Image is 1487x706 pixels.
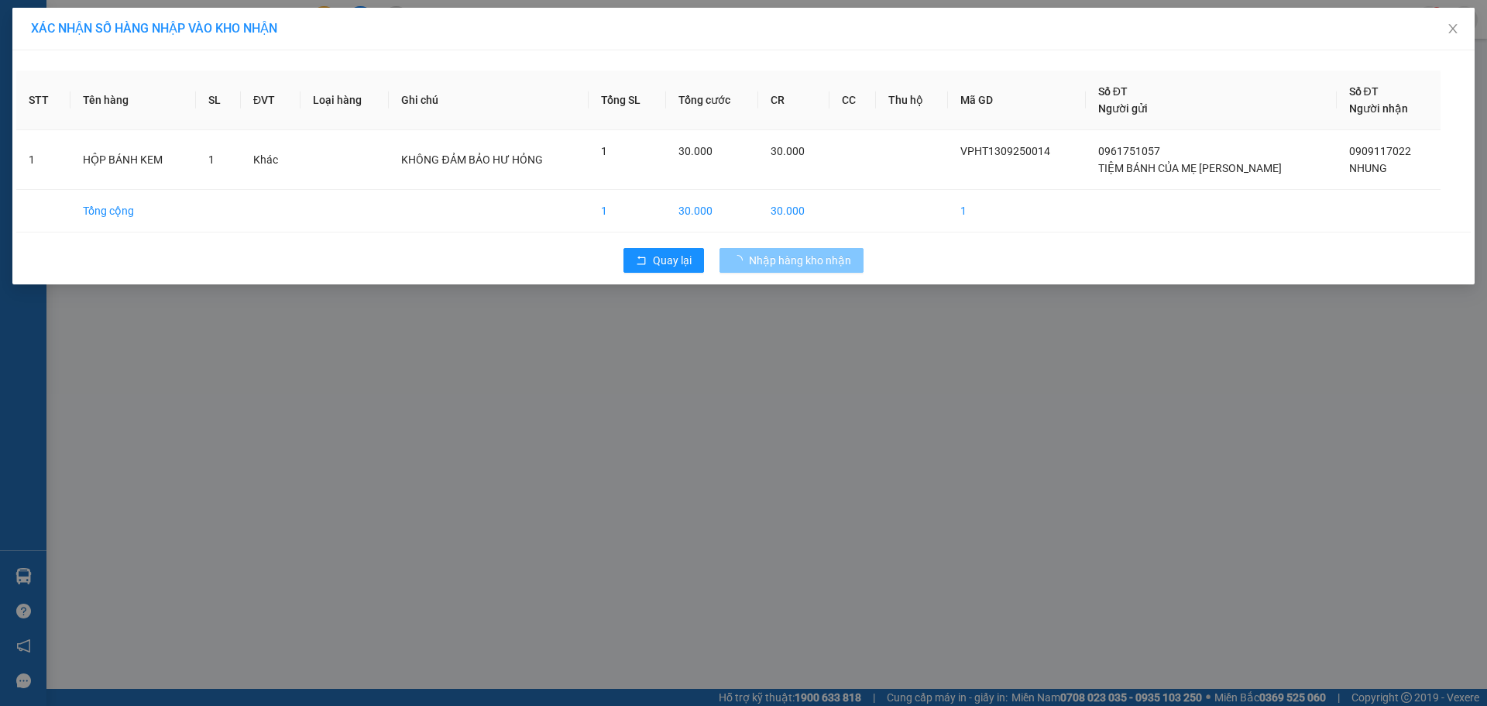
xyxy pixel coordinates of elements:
th: SL [196,71,241,130]
span: 30.000 [771,145,805,157]
th: Thu hộ [876,71,948,130]
span: XÁC NHẬN SỐ HÀNG NHẬP VÀO KHO NHẬN [31,21,277,36]
th: ĐVT [241,71,300,130]
span: Người gửi [1098,102,1148,115]
th: Mã GD [948,71,1086,130]
span: Số ĐT [1098,85,1128,98]
th: Tổng SL [589,71,666,130]
span: loading [732,255,749,266]
td: 1 [16,130,70,190]
td: 30.000 [666,190,758,232]
th: Tên hàng [70,71,197,130]
span: VPHT1309250014 [960,145,1050,157]
td: 1 [948,190,1086,232]
button: Nhập hàng kho nhận [719,248,864,273]
td: Tổng cộng [70,190,197,232]
span: Nhập hàng kho nhận [749,252,851,269]
span: TIỆM BÁNH CỦA MẸ [PERSON_NAME] [1098,162,1282,174]
span: KHÔNG ĐẢM BẢO HƯ HỎNG [401,153,542,166]
td: HỘP BÁNH KEM [70,130,197,190]
span: 30.000 [678,145,713,157]
span: Người nhận [1349,102,1408,115]
th: STT [16,71,70,130]
button: Close [1431,8,1475,51]
span: 1 [208,153,215,166]
td: 30.000 [758,190,829,232]
th: CC [829,71,876,130]
span: 0909117022 [1349,145,1411,157]
th: Tổng cước [666,71,758,130]
span: rollback [636,255,647,267]
span: close [1447,22,1459,35]
span: Quay lại [653,252,692,269]
td: Khác [241,130,300,190]
td: 1 [589,190,666,232]
th: CR [758,71,829,130]
span: Số ĐT [1349,85,1379,98]
th: Ghi chú [389,71,589,130]
span: 0961751057 [1098,145,1160,157]
button: rollbackQuay lại [623,248,704,273]
span: 1 [601,145,607,157]
th: Loại hàng [300,71,389,130]
span: NHUNG [1349,162,1387,174]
